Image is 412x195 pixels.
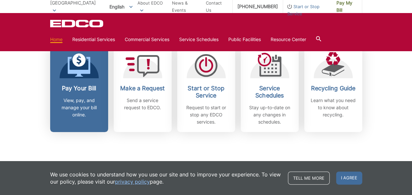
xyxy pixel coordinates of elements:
h2: Service Schedules [246,85,294,99]
span: English [105,1,137,12]
h2: Start or Stop Service [182,85,230,99]
a: Resource Center [271,36,306,43]
a: Service Schedules [179,36,219,43]
p: Learn what you need to know about recycling. [309,97,357,118]
span: I agree [336,172,362,185]
p: View, pay, and manage your bill online. [55,97,103,118]
p: Request to start or stop any EDCO services. [182,104,230,126]
p: We use cookies to understand how you use our site and to improve your experience. To view our pol... [50,171,281,185]
p: Send a service request to EDCO. [119,97,167,111]
h2: Make a Request [119,85,167,92]
a: Pay Your Bill View, pay, and manage your bill online. [50,46,108,132]
a: Recycling Guide Learn what you need to know about recycling. [304,46,362,132]
a: Make a Request Send a service request to EDCO. [114,46,172,132]
h2: Recycling Guide [309,85,357,92]
p: Stay up-to-date on any changes in schedules. [246,104,294,126]
a: EDCD logo. Return to the homepage. [50,20,104,27]
a: Residential Services [72,36,115,43]
a: Commercial Services [125,36,169,43]
a: Home [50,36,63,43]
h2: Pay Your Bill [55,85,103,92]
a: privacy policy [115,178,150,185]
a: Tell me more [288,172,330,185]
a: Service Schedules Stay up-to-date on any changes in schedules. [241,46,299,132]
a: Public Facilities [228,36,261,43]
